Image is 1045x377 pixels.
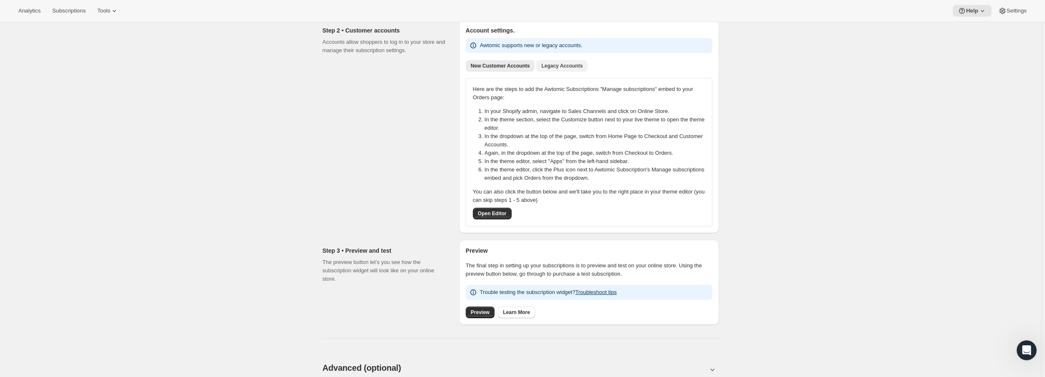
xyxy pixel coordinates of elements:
[485,116,710,132] li: In the theme section, select the Customize button next to your live theme to open the theme editor.
[473,188,705,204] p: You can also click the button below and we'll take you to the right place in your theme editor (y...
[966,8,978,14] span: Help
[498,307,535,318] a: Learn More
[485,149,710,157] li: Again, in the dropdown at the top of the page, switch from Checkout to Orders.
[323,26,446,35] h2: Step 2 • Customer accounts
[466,60,535,72] button: New Customer Accounts
[1007,8,1027,14] span: Settings
[466,246,712,255] h2: Preview
[466,26,712,35] h2: Account settings.
[323,363,401,372] span: Advanced (optional)
[323,258,446,283] p: The preview button let’s you see how the subscription widget will look like on your online store.
[503,309,530,316] span: Learn More
[485,107,710,116] li: In your Shopify admin, navigate to Sales Channels and click on Online Store.
[485,166,710,182] li: In the theme editor, click the Plus icon next to Awtomic Subscription's Manage subscriptions embe...
[480,288,617,297] p: Trouble testing the subscription widget?
[485,132,710,149] li: In the dropdown at the top of the page, switch from Home Page to Checkout and Customer Accounts.
[541,63,583,69] span: Legacy Accounts
[485,157,710,166] li: In the theme editor, select "Apps" from the left-hand sidebar.
[97,8,110,14] span: Tools
[52,8,86,14] span: Subscriptions
[466,307,495,318] a: Preview
[47,5,91,17] button: Subscriptions
[473,208,512,219] button: Open Editor
[323,38,446,55] p: Accounts allow shoppers to log in to your store and manage their subscription settings.
[536,60,588,72] button: Legacy Accounts
[953,5,992,17] button: Help
[18,8,40,14] span: Analytics
[471,63,530,69] span: New Customer Accounts
[471,309,490,316] span: Preview
[1017,340,1037,360] iframe: Intercom live chat
[575,289,616,295] a: Troubleshoot tips
[323,246,446,255] h2: Step 3 • Preview and test
[13,5,45,17] button: Analytics
[480,41,582,50] p: Awtomic supports new or legacy accounts.
[993,5,1032,17] button: Settings
[478,210,507,217] span: Open Editor
[92,5,124,17] button: Tools
[473,85,705,102] p: Here are the steps to add the Awtomic Subscriptions "Manage subscriptions" embed to your Orders p...
[466,261,712,278] p: The final step in setting up your subscriptions is to preview and test on your online store. Usin...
